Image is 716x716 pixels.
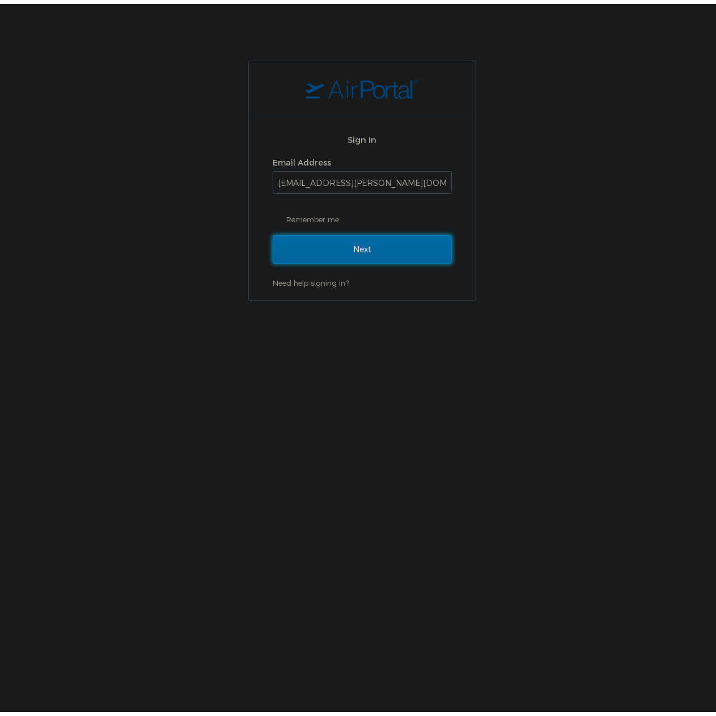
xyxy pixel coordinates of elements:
h2: Sign In [273,129,452,142]
input: Next [273,231,452,260]
a: Need help signing in? [273,274,349,283]
label: Email Address [273,154,331,163]
label: Remember me [273,207,452,224]
img: logo [306,74,419,95]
